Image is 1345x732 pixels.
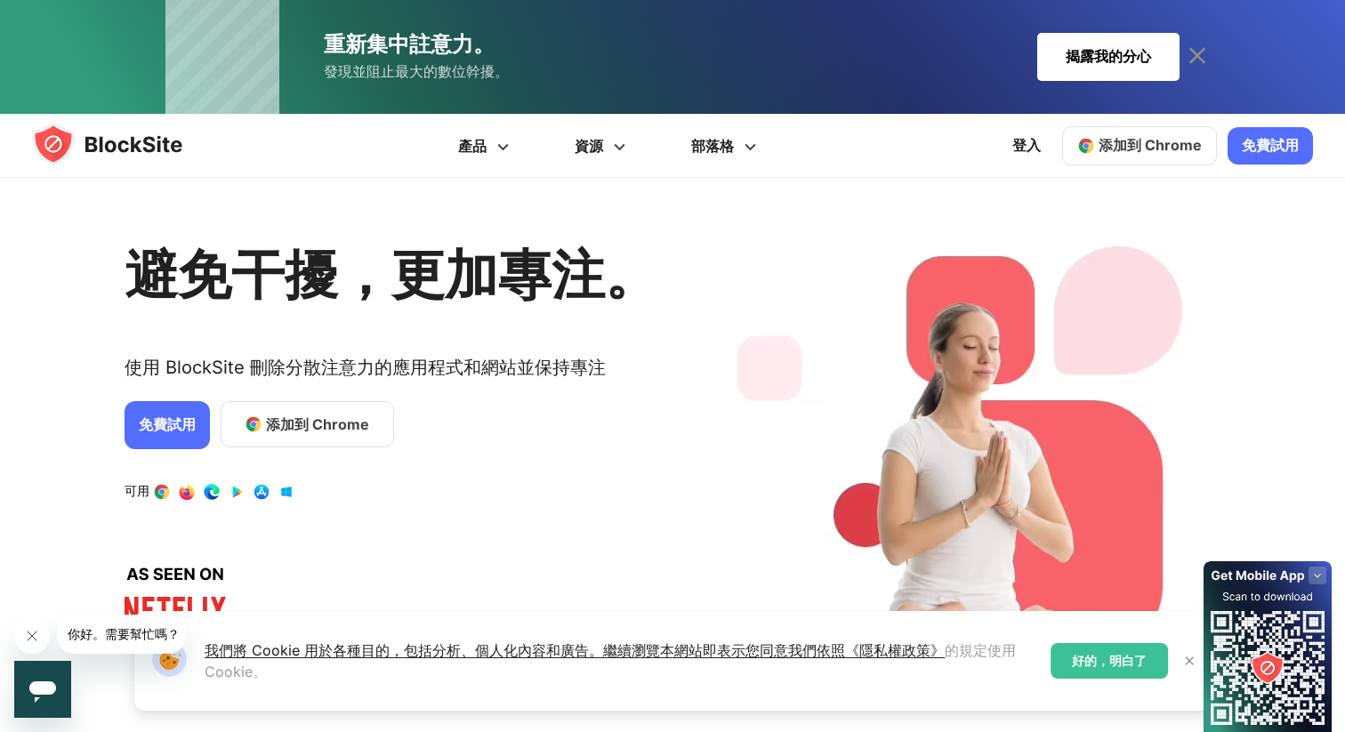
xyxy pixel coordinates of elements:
font: 添加到 Chrome [266,415,369,433]
img: blocksite-icon.5d769676.svg [32,123,217,165]
font: 使用 BlockSite 刪除分散注意力的應用程式和網站並保持專注 [125,357,606,378]
font: 免費試用 [139,415,196,433]
iframe: 開啟傳訊窗視窗按鈕 [14,661,71,718]
font: 添加到 Chrome [1099,136,1202,154]
a: 產品 [428,114,544,178]
iframe: 關閉訊息 [14,618,50,654]
font: 免費試用 [1242,136,1299,154]
font: 揭露我的分心 [1066,47,1151,65]
a: 部落格 [661,114,792,178]
font: 登入 [1012,136,1041,154]
img: 關閉 [1182,654,1196,668]
a: 免費試用 [1228,127,1313,165]
font: 資源 [575,137,603,155]
font: 產品 [458,137,487,155]
img: chrome-icon.svg [1077,137,1095,155]
font: 發現並阻止最大的數位幹擾。 [324,62,509,80]
a: 我們將 Cookie 用於各種目的，包括分析、個人化內容和廣告。繼續瀏覽本網站即表示您同意我們依照《隱私權政策》 [205,641,945,659]
a: 登入 [1002,124,1051,168]
a: 資源 [544,114,661,178]
font: 部落格 [691,137,734,155]
a: 添加到 Chrome [221,401,394,447]
font: 重新集中註意力。 [324,31,495,57]
iframe: 來自公司的消息 [57,615,186,654]
font: 可用 [125,483,149,498]
font: 好的，明白了 [1072,653,1147,668]
button: 關閉 [1178,649,1201,672]
a: 添加到 Chrome [1062,126,1217,165]
a: 免費試用 [125,401,210,449]
font: 避免干擾，更加專注。 [125,242,658,306]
